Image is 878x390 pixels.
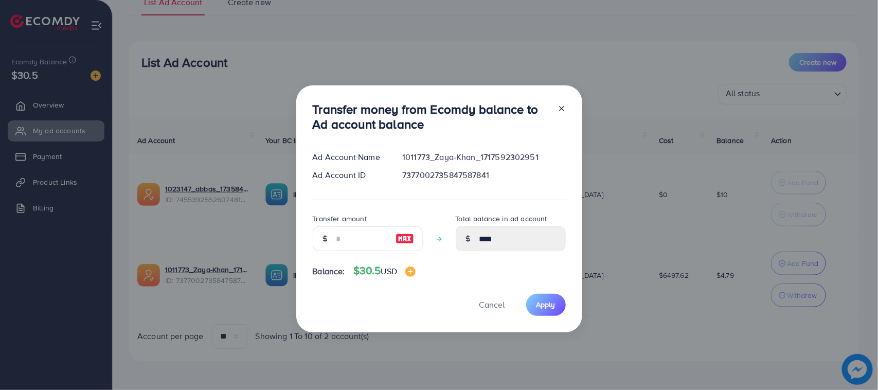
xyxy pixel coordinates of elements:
[456,214,547,224] label: Total balance in ad account
[536,299,556,310] span: Apply
[313,102,549,132] h3: Transfer money from Ecomdy balance to Ad account balance
[526,294,566,316] button: Apply
[304,169,395,181] div: Ad Account ID
[479,299,505,310] span: Cancel
[381,265,397,277] span: USD
[313,214,367,224] label: Transfer amount
[405,267,416,277] img: image
[304,151,395,163] div: Ad Account Name
[313,265,345,277] span: Balance:
[394,169,574,181] div: 7377002735847587841
[467,294,518,316] button: Cancel
[353,264,416,277] h4: $30.5
[394,151,574,163] div: 1011773_Zaya-Khan_1717592302951
[396,233,414,245] img: image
